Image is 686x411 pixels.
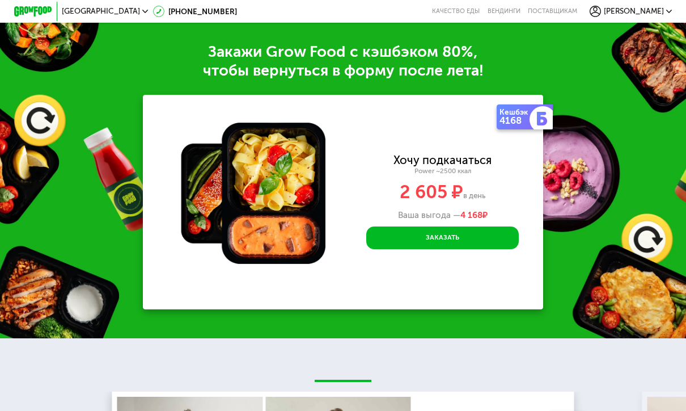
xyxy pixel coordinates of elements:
a: [PHONE_NUMBER] [153,6,237,17]
a: Вендинги [488,7,520,15]
a: Качество еды [432,7,480,15]
div: Power ~2500 ккал [342,167,543,175]
span: 2 605 ₽ [400,181,463,203]
span: 4 168 [460,210,482,220]
span: ₽ [460,210,488,220]
div: Хочу подкачаться [393,155,492,166]
span: [PERSON_NAME] [604,7,664,15]
div: 4168 [499,116,532,125]
span: в день [463,191,486,200]
span: [GEOGRAPHIC_DATA] [62,7,140,15]
div: поставщикам [528,7,577,15]
div: Ваша выгода — [342,210,543,220]
div: Кешбэк [499,108,532,116]
button: Заказать [366,227,519,249]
